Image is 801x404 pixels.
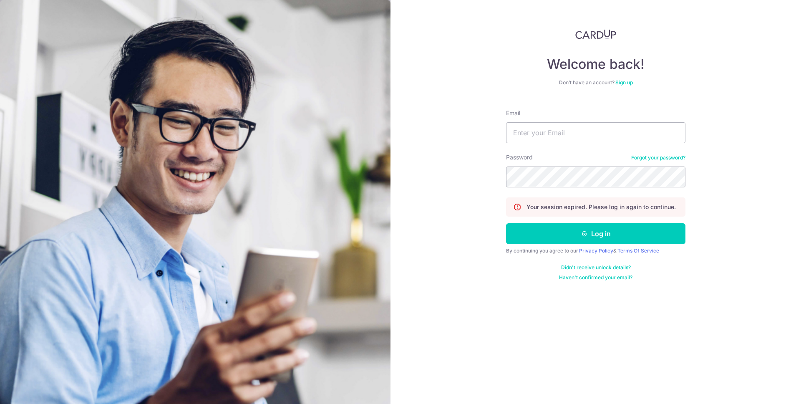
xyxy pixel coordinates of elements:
a: Didn't receive unlock details? [561,264,631,271]
div: By continuing you agree to our & [506,247,685,254]
a: Sign up [615,79,633,86]
a: Terms Of Service [617,247,659,254]
h4: Welcome back! [506,56,685,73]
a: Forgot your password? [631,154,685,161]
a: Haven't confirmed your email? [559,274,632,281]
label: Email [506,109,520,117]
button: Log in [506,223,685,244]
div: Don’t have an account? [506,79,685,86]
p: Your session expired. Please log in again to continue. [526,203,676,211]
a: Privacy Policy [579,247,613,254]
label: Password [506,153,533,162]
input: Enter your Email [506,122,685,143]
img: CardUp Logo [575,29,616,39]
